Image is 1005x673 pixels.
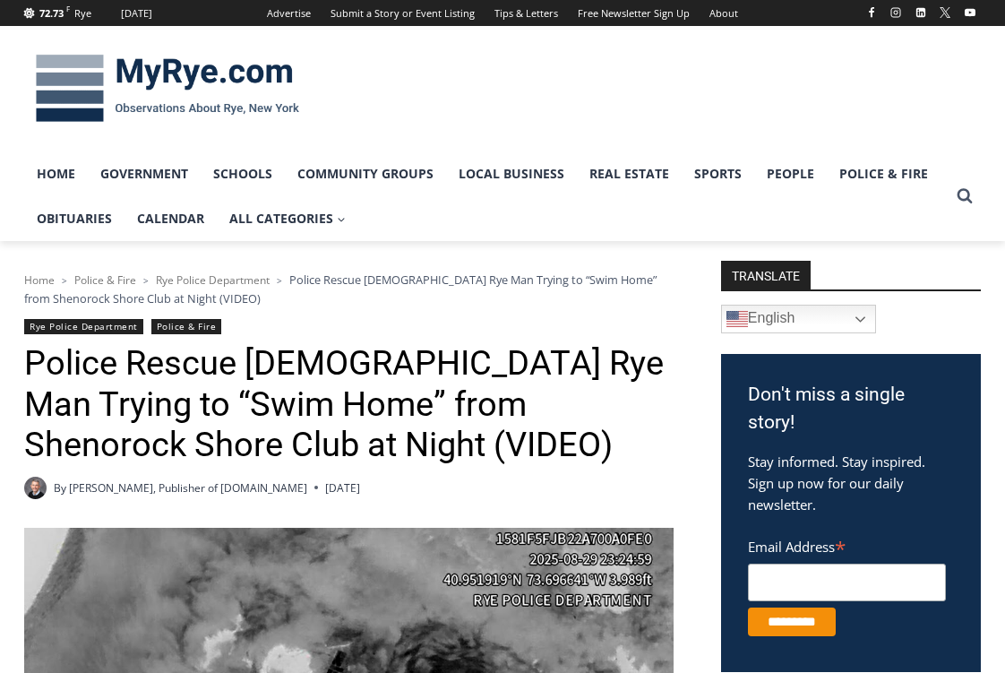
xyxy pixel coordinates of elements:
a: Instagram [885,2,906,23]
a: YouTube [959,2,981,23]
a: Real Estate [577,151,682,196]
span: Police Rescue [DEMOGRAPHIC_DATA] Rye Man Trying to “Swim Home” from Shenorock Shore Club at Night... [24,272,657,306]
a: [PERSON_NAME], Publisher of [DOMAIN_NAME] [69,480,307,496]
h3: Don't miss a single story! [748,381,954,437]
a: Rye Police Department [24,319,143,334]
a: Home [24,151,88,196]
a: Calendar [125,196,217,241]
img: en [726,308,748,330]
div: [DATE] [121,5,152,22]
a: Police & Fire [74,272,136,288]
span: By [54,479,66,496]
a: Facebook [861,2,882,23]
a: All Categories [217,196,358,241]
img: MyRye.com [24,42,311,135]
a: Police & Fire [827,151,941,196]
a: Community Groups [285,151,446,196]
a: Schools [201,151,285,196]
a: Author image [24,477,47,499]
a: Linkedin [910,2,932,23]
a: Rye Police Department [156,272,270,288]
span: All Categories [229,209,346,229]
p: Stay informed. Stay inspired. Sign up now for our daily newsletter. [748,451,954,515]
time: [DATE] [325,479,360,496]
a: English [721,305,876,333]
a: Government [88,151,201,196]
span: 72.73 [39,6,64,20]
span: > [62,274,67,287]
strong: TRANSLATE [721,261,811,289]
button: View Search Form [949,180,981,212]
a: X [934,2,956,23]
span: > [277,274,282,287]
label: Email Address [748,529,946,561]
nav: Breadcrumbs [24,271,674,307]
a: Local Business [446,151,577,196]
a: Home [24,272,55,288]
a: People [754,151,827,196]
nav: Primary Navigation [24,151,949,242]
a: Sports [682,151,754,196]
a: Obituaries [24,196,125,241]
span: > [143,274,149,287]
span: F [66,4,70,13]
h1: Police Rescue [DEMOGRAPHIC_DATA] Rye Man Trying to “Swim Home” from Shenorock Shore Club at Night... [24,343,674,466]
div: Rye [74,5,91,22]
a: Police & Fire [151,319,222,334]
